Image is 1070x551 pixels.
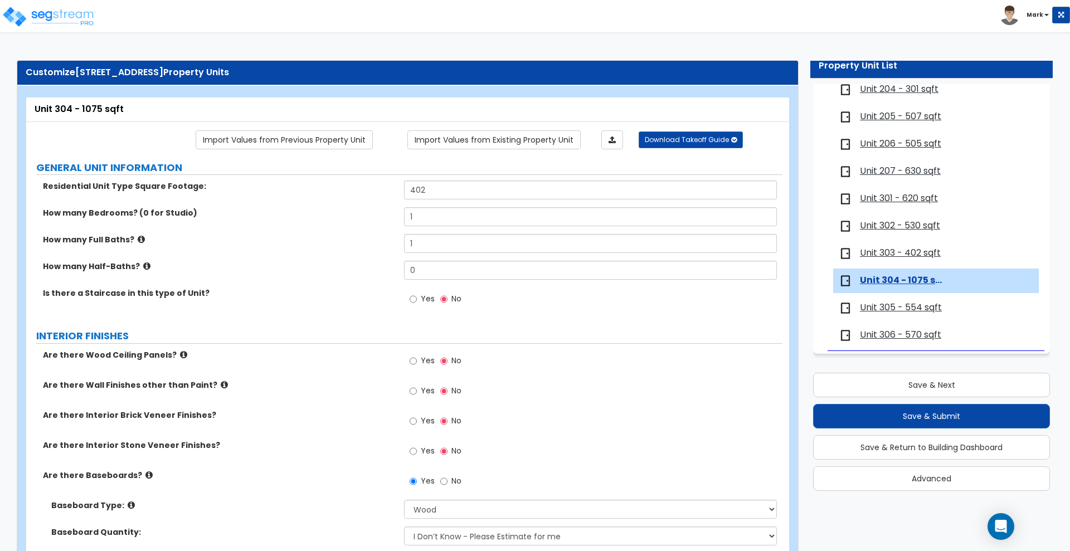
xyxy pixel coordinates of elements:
img: door.png [839,138,852,151]
i: click for more info! [138,235,145,243]
span: Unit 305 - 554 sqft [860,301,942,314]
i: click for more info! [128,501,135,509]
i: click for more info! [221,381,228,389]
span: Unit 304 - 1075 sqft [860,274,946,287]
label: GENERAL UNIT INFORMATION [36,160,782,175]
input: Yes [410,293,417,305]
i: click for more info! [143,262,150,270]
input: No [440,385,448,397]
img: door.png [839,220,852,233]
button: Save & Return to Building Dashboard [813,435,1050,460]
span: No [451,475,461,486]
div: Customize Property Units [26,66,790,79]
span: No [451,293,461,304]
img: door.png [839,192,852,206]
span: Unit 301 - 620 sqft [860,192,938,205]
label: How many Full Baths? [43,234,396,245]
label: Are there Wood Ceiling Panels? [43,349,396,360]
span: Unit 204 - 301 sqft [860,83,938,96]
label: How many Half-Baths? [43,261,396,272]
span: Download Takeoff Guide [645,135,729,144]
span: Yes [421,445,435,456]
input: No [440,445,448,457]
span: Unit 206 - 505 sqft [860,138,941,150]
a: Import the dynamic attribute values from previous properties. [196,130,373,149]
label: Baseboard Type: [51,500,396,511]
span: No [451,415,461,426]
span: Unit 302 - 530 sqft [860,220,940,232]
span: Yes [421,385,435,396]
button: Save & Submit [813,404,1050,428]
img: door.png [839,329,852,342]
input: No [440,415,448,427]
span: Yes [421,415,435,426]
img: door.png [839,301,852,315]
div: Open Intercom Messenger [988,513,1014,540]
img: door.png [839,83,852,96]
button: Advanced [813,466,1050,491]
label: How many Bedrooms? (0 for Studio) [43,207,396,218]
a: Import the dynamic attribute values from existing properties. [407,130,581,149]
img: door.png [839,110,852,124]
img: door.png [839,274,852,287]
input: No [440,475,448,487]
span: Yes [421,475,435,486]
input: Yes [410,385,417,397]
label: Are there Baseboards? [43,470,396,481]
b: Mark [1027,11,1043,19]
input: Yes [410,355,417,367]
span: No [451,355,461,366]
img: logo_pro_r.png [2,6,96,28]
label: Is there a Staircase in this type of Unit? [43,287,396,299]
span: No [451,385,461,396]
span: Unit 306 - 570 sqft [860,329,941,342]
input: No [440,355,448,367]
img: avatar.png [1000,6,1019,25]
span: Yes [421,355,435,366]
div: Unit 304 - 1075 sqft [35,103,781,116]
label: Are there Interior Stone Veneer Finishes? [43,440,396,451]
i: click for more info! [145,471,153,479]
i: click for more info! [180,350,187,359]
input: Yes [410,445,417,457]
span: Yes [421,293,435,304]
span: Unit 303 - 402 sqft [860,247,941,260]
span: [STREET_ADDRESS] [75,66,163,79]
span: Unit 207 - 630 sqft [860,165,941,178]
div: Property Unit List [819,60,1044,72]
label: Residential Unit Type Square Footage: [43,181,396,192]
button: Save & Next [813,373,1050,397]
input: Yes [410,415,417,427]
a: Import the dynamic attributes value through Excel sheet [601,130,623,149]
input: No [440,293,448,305]
label: Baseboard Quantity: [51,526,396,538]
label: INTERIOR FINISHES [36,329,782,343]
img: door.png [839,165,852,178]
button: Download Takeoff Guide [639,131,743,148]
span: No [451,445,461,456]
img: door.png [839,247,852,260]
label: Are there Wall Finishes other than Paint? [43,379,396,391]
label: Are there Interior Brick Veneer Finishes? [43,409,396,421]
input: Yes [410,475,417,487]
span: Unit 205 - 507 sqft [860,110,941,123]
